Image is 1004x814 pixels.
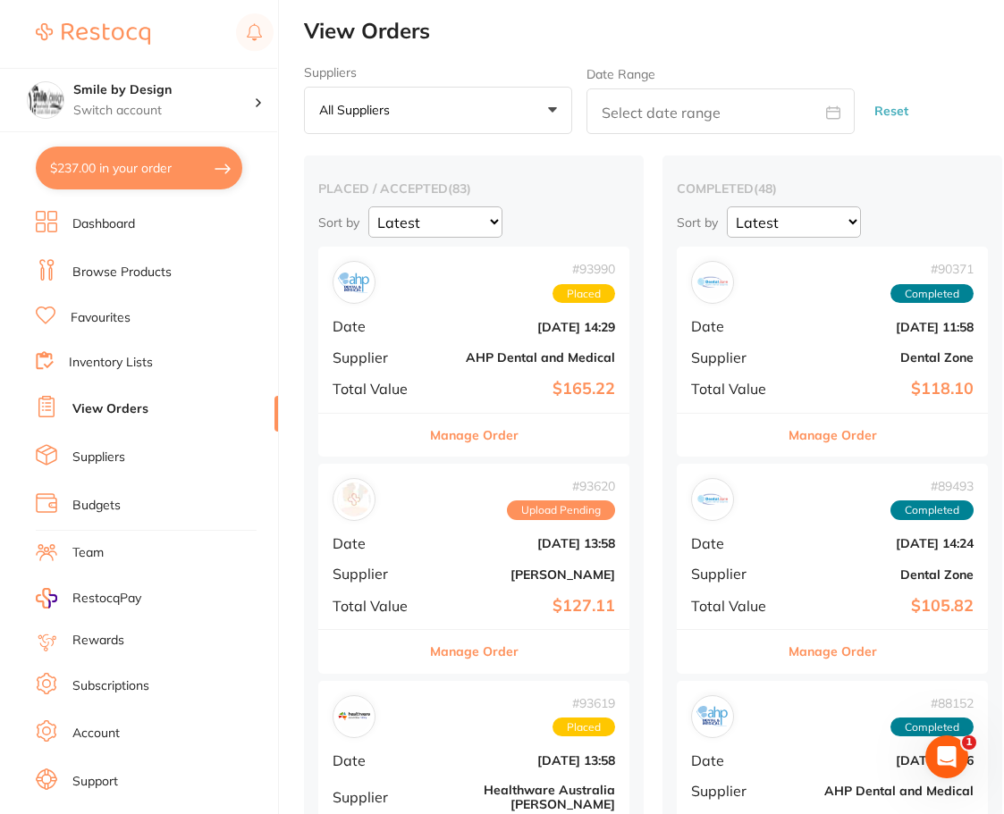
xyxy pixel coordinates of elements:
[691,349,780,365] span: Supplier
[795,350,974,365] b: Dental Zone
[333,598,422,614] span: Total Value
[691,381,780,397] span: Total Value
[72,497,121,515] a: Budgets
[553,717,615,737] span: Placed
[789,630,877,673] button: Manage Order
[430,630,519,673] button: Manage Order
[337,700,371,734] img: Healthware Australia Ridley
[36,23,150,45] img: Restocq Logo
[319,102,397,118] p: All suppliers
[691,783,780,799] span: Supplier
[691,535,780,551] span: Date
[586,67,655,81] label: Date Range
[333,789,422,805] span: Supplier
[677,214,718,231] p: Sort by
[436,597,615,616] b: $127.11
[691,598,780,614] span: Total Value
[795,567,974,582] b: Dental Zone
[691,752,780,768] span: Date
[677,180,988,197] h2: completed ( 48 )
[553,284,615,304] span: Placed
[72,264,172,281] a: Browse Products
[318,247,629,457] div: AHP Dental and Medical#93990PlacedDate[DATE] 14:29SupplierAHP Dental and MedicalTotal Value$165.2...
[962,735,976,750] span: 1
[890,262,974,276] span: # 90371
[71,309,131,327] a: Favourites
[304,87,572,135] button: All suppliers
[795,597,974,616] b: $105.82
[436,320,615,334] b: [DATE] 14:29
[337,265,371,299] img: AHP Dental and Medical
[72,590,141,608] span: RestocqPay
[869,88,914,135] button: Reset
[36,588,141,608] a: RestocqPay
[691,318,780,334] span: Date
[696,700,730,734] img: AHP Dental and Medical
[318,214,359,231] p: Sort by
[36,588,57,608] img: RestocqPay
[507,500,615,520] span: Upload Pending
[696,265,730,299] img: Dental Zone
[333,535,422,551] span: Date
[789,414,877,457] button: Manage Order
[72,632,124,650] a: Rewards
[28,82,63,118] img: Smile by Design
[72,449,125,466] a: Suppliers
[318,464,629,674] div: Henry Schein Halas#93620Upload PendingDate[DATE] 13:58Supplier[PERSON_NAME]Total Value$127.11Mana...
[318,180,629,197] h2: placed / accepted ( 83 )
[436,783,615,811] b: Healthware Australia [PERSON_NAME]
[69,354,153,372] a: Inventory Lists
[553,696,615,710] span: # 93619
[890,479,974,493] span: # 89493
[436,753,615,768] b: [DATE] 13:58
[333,318,422,334] span: Date
[73,102,254,120] p: Switch account
[72,544,104,562] a: Team
[72,215,135,233] a: Dashboard
[436,536,615,550] b: [DATE] 13:58
[304,19,1004,44] h2: View Orders
[795,784,974,798] b: AHP Dental and Medical
[436,567,615,582] b: [PERSON_NAME]
[890,696,974,710] span: # 88152
[72,400,148,418] a: View Orders
[507,479,615,493] span: # 93620
[436,380,615,399] b: $165.22
[304,65,572,80] label: Suppliers
[430,414,519,457] button: Manage Order
[333,566,422,582] span: Supplier
[795,380,974,399] b: $118.10
[333,381,422,397] span: Total Value
[72,677,149,695] a: Subscriptions
[333,349,422,365] span: Supplier
[696,483,730,516] img: Dental Zone
[890,284,974,304] span: Completed
[72,725,120,743] a: Account
[890,717,974,737] span: Completed
[36,147,242,189] button: $237.00 in your order
[691,566,780,582] span: Supplier
[795,753,974,768] b: [DATE] 15:56
[337,483,371,516] img: Henry Schein Halas
[795,320,974,334] b: [DATE] 11:58
[333,752,422,768] span: Date
[925,735,968,778] iframe: Intercom live chat
[436,350,615,365] b: AHP Dental and Medical
[72,773,118,791] a: Support
[586,88,855,134] input: Select date range
[73,81,254,99] h4: Smile by Design
[890,500,974,520] span: Completed
[795,536,974,550] b: [DATE] 14:24
[36,13,150,55] a: Restocq Logo
[553,262,615,276] span: # 93990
